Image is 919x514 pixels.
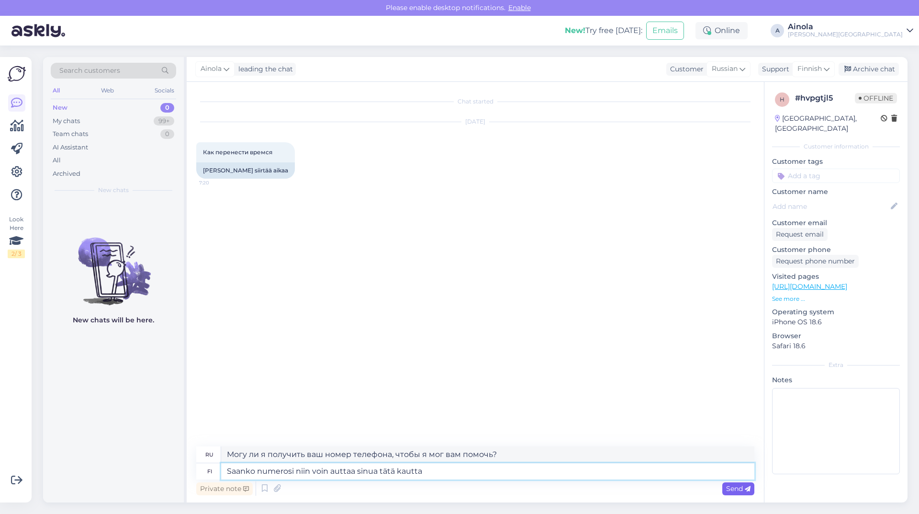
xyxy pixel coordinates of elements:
div: [PERSON_NAME] siirtää aikaa [196,162,295,179]
div: 0 [160,103,174,113]
p: Notes [772,375,900,385]
div: [GEOGRAPHIC_DATA], [GEOGRAPHIC_DATA] [775,114,881,134]
span: 7:20 [199,179,235,186]
div: 99+ [154,116,174,126]
span: Send [726,484,751,493]
div: Chat started [196,97,754,106]
div: ru [205,446,213,463]
div: All [51,84,62,97]
b: New! [565,26,585,35]
div: leading the chat [235,64,293,74]
p: See more ... [772,295,900,303]
div: Customer [666,64,704,74]
div: My chats [53,116,80,126]
span: Offline [855,93,897,103]
img: Askly Logo [8,65,26,83]
p: Customer tags [772,157,900,167]
img: No chats [43,220,184,307]
div: Try free [DATE]: [565,25,642,36]
span: Finnish [797,64,822,74]
div: A [771,24,784,37]
span: New chats [98,186,129,194]
div: [DATE] [196,117,754,126]
div: fi [207,463,212,480]
p: Customer email [772,218,900,228]
p: Customer name [772,187,900,197]
a: Ainola[PERSON_NAME][GEOGRAPHIC_DATA] [788,23,913,38]
div: AI Assistant [53,143,88,152]
p: Customer phone [772,245,900,255]
div: Ainola [788,23,903,31]
div: Private note [196,482,253,495]
div: # hvpgtjl5 [795,92,855,104]
div: All [53,156,61,165]
input: Add a tag [772,169,900,183]
textarea: Saanko numerosi niin voin auttaa sinua tätä kautta [221,463,754,480]
div: 2 / 3 [8,250,25,258]
div: Archive chat [839,63,899,76]
div: [PERSON_NAME][GEOGRAPHIC_DATA] [788,31,903,38]
p: Visited pages [772,272,900,282]
p: New chats will be here. [73,315,154,325]
div: Request phone number [772,255,859,268]
span: Russian [712,64,738,74]
div: Request email [772,228,828,241]
div: Support [758,64,789,74]
div: Socials [153,84,176,97]
div: Look Here [8,215,25,258]
p: Safari 18.6 [772,341,900,351]
span: Ainola [201,64,222,74]
div: New [53,103,67,113]
span: Search customers [59,66,120,76]
span: h [780,96,785,103]
div: Web [99,84,116,97]
p: Operating system [772,307,900,317]
div: Customer information [772,142,900,151]
div: Extra [772,361,900,369]
p: iPhone OS 18.6 [772,317,900,327]
input: Add name [773,201,889,212]
div: Archived [53,169,80,179]
button: Emails [646,22,684,40]
span: Как перенести времся [203,148,272,156]
span: Enable [505,3,534,12]
div: Online [695,22,748,39]
textarea: Могу ли я получить ваш номер телефона, чтобы я мог вам помочь? [221,446,754,463]
div: 0 [160,129,174,139]
a: [URL][DOMAIN_NAME] [772,282,847,291]
div: Team chats [53,129,88,139]
p: Browser [772,331,900,341]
